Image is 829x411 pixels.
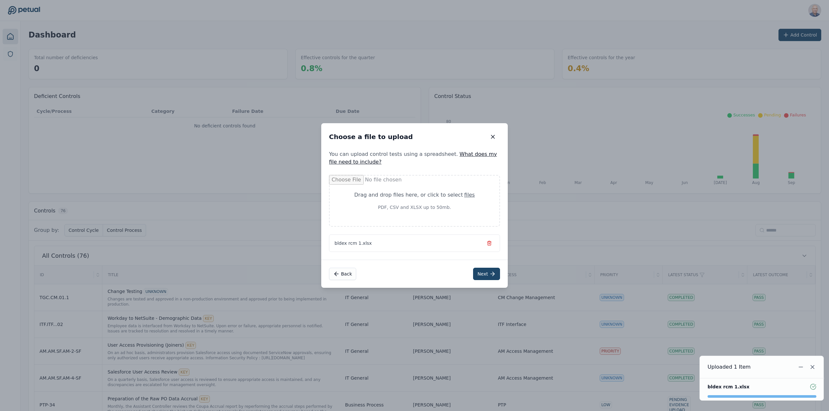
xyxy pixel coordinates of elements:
div: Drag and drop files here , or click to select [345,191,484,199]
p: PDF, CSV and XLSX up to 50mb. [345,204,484,211]
button: Back [329,268,356,280]
button: Minimize [795,361,807,373]
p: You can upload control tests using a spreadsheet. [321,150,508,166]
div: Uploaded 1 Item [708,363,751,371]
span: bldex rcm 1.xlsx [335,240,372,246]
div: files [464,191,475,199]
button: Close [807,361,818,373]
div: bldex rcm 1.xlsx [708,384,749,390]
h2: Choose a file to upload [329,132,413,141]
button: Next [473,268,500,280]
